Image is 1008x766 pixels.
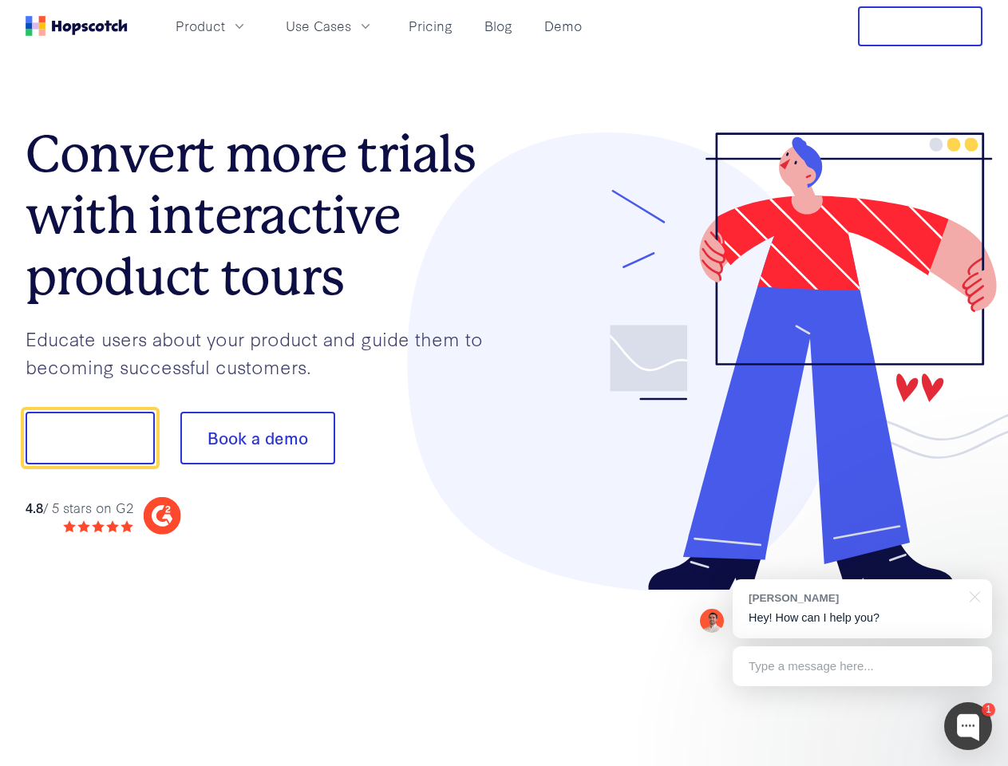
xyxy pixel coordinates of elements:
a: Blog [478,13,519,39]
div: [PERSON_NAME] [749,590,960,606]
button: Product [166,13,257,39]
a: Home [26,16,128,36]
div: 1 [982,703,995,717]
p: Hey! How can I help you? [749,610,976,626]
button: Use Cases [276,13,383,39]
a: Demo [538,13,588,39]
a: Pricing [402,13,459,39]
span: Use Cases [286,16,351,36]
button: Book a demo [180,412,335,464]
button: Show me! [26,412,155,464]
div: / 5 stars on G2 [26,498,133,518]
h1: Convert more trials with interactive product tours [26,124,504,307]
img: Mark Spera [700,609,724,633]
p: Educate users about your product and guide them to becoming successful customers. [26,325,504,380]
span: Product [176,16,225,36]
button: Free Trial [858,6,982,46]
strong: 4.8 [26,498,43,516]
div: Type a message here... [733,646,992,686]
